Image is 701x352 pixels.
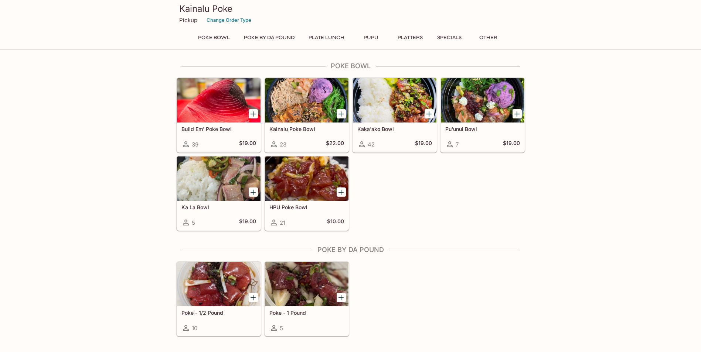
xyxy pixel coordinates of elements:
h5: $19.00 [503,140,520,149]
h5: Ka La Bowl [181,204,256,210]
div: Ka La Bowl [177,156,261,201]
h5: Build Em' Poke Bowl [181,126,256,132]
h5: Poke - 1/2 Pound [181,310,256,316]
div: Kainalu Poke Bowl [265,78,348,122]
span: 5 [192,219,195,226]
a: Poke - 1/2 Pound10 [177,262,261,336]
h5: HPU Poke Bowl [269,204,344,210]
h5: Kaka'ako Bowl [357,126,432,132]
button: Add Ka La Bowl [249,187,258,197]
h5: $19.00 [239,218,256,227]
button: Plate Lunch [304,32,348,43]
button: Add Poke - 1 Pound [337,293,346,302]
h4: Poke By Da Pound [176,246,525,254]
h5: Kainalu Poke Bowl [269,126,344,132]
h5: $22.00 [326,140,344,149]
span: 21 [280,219,285,226]
h5: Poke - 1 Pound [269,310,344,316]
div: HPU Poke Bowl [265,156,348,201]
span: 42 [368,141,375,148]
a: Build Em' Poke Bowl39$19.00 [177,78,261,152]
span: 23 [280,141,286,148]
div: Kaka'ako Bowl [353,78,436,122]
h5: Pu'unui Bowl [445,126,520,132]
button: Add HPU Poke Bowl [337,187,346,197]
div: Poke - 1/2 Pound [177,262,261,306]
h5: $19.00 [415,140,432,149]
button: Poke By Da Pound [240,32,299,43]
h5: $19.00 [239,140,256,149]
div: Pu'unui Bowl [441,78,524,122]
button: Poke Bowl [194,32,234,43]
a: Poke - 1 Pound5 [265,262,349,336]
p: Pickup [179,17,197,24]
button: Specials [433,32,466,43]
a: Pu'unui Bowl7$19.00 [440,78,525,152]
button: Other [472,32,505,43]
div: Build Em' Poke Bowl [177,78,261,122]
button: Platters [394,32,427,43]
a: Ka La Bowl5$19.00 [177,156,261,231]
button: Add Pu'unui Bowl [513,109,522,118]
button: Add Kainalu Poke Bowl [337,109,346,118]
span: 39 [192,141,198,148]
a: HPU Poke Bowl21$10.00 [265,156,349,231]
a: Kainalu Poke Bowl23$22.00 [265,78,349,152]
button: Add Kaka'ako Bowl [425,109,434,118]
button: Change Order Type [203,14,255,26]
span: 10 [192,325,197,332]
button: Add Build Em' Poke Bowl [249,109,258,118]
h5: $10.00 [327,218,344,227]
span: 7 [456,141,459,148]
h3: Kainalu Poke [179,3,522,14]
h4: Poke Bowl [176,62,525,70]
div: Poke - 1 Pound [265,262,348,306]
a: Kaka'ako Bowl42$19.00 [353,78,437,152]
span: 5 [280,325,283,332]
button: Pupu [354,32,388,43]
button: Add Poke - 1/2 Pound [249,293,258,302]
